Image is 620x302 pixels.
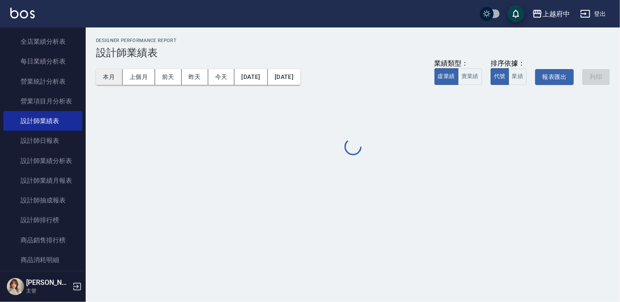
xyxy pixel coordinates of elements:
[529,5,573,23] button: 上越府中
[234,69,267,85] button: [DATE]
[507,5,524,22] button: save
[10,8,35,18] img: Logo
[96,47,610,59] h3: 設計師業績表
[3,51,82,71] a: 每日業績分析表
[3,190,82,210] a: 設計師抽成報表
[434,68,458,85] button: 虛業績
[3,151,82,171] a: 設計師業績分析表
[3,91,82,111] a: 營業項目月分析表
[268,69,300,85] button: [DATE]
[3,131,82,151] a: 設計師日報表
[3,32,82,51] a: 全店業績分析表
[434,59,482,68] div: 業績類型：
[3,210,82,230] a: 設計師排行榜
[3,111,82,131] a: 設計師業績表
[182,69,208,85] button: 昨天
[3,72,82,91] a: 營業統計分析表
[155,69,182,85] button: 前天
[3,171,82,190] a: 設計師業績月報表
[3,230,82,250] a: 商品銷售排行榜
[26,287,70,295] p: 主管
[3,270,82,290] a: 商品進銷貨報表
[26,278,70,287] h5: [PERSON_NAME]
[491,59,527,68] div: 排序依據：
[542,9,570,19] div: 上越府中
[535,69,574,85] button: 報表匯出
[509,68,527,85] button: 業績
[491,68,509,85] button: 代號
[96,69,123,85] button: 本月
[458,68,482,85] button: 實業績
[123,69,155,85] button: 上個月
[7,278,24,295] img: Person
[577,6,610,22] button: 登出
[3,250,82,270] a: 商品消耗明細
[96,38,610,43] h2: Designer Performance Report
[208,69,235,85] button: 今天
